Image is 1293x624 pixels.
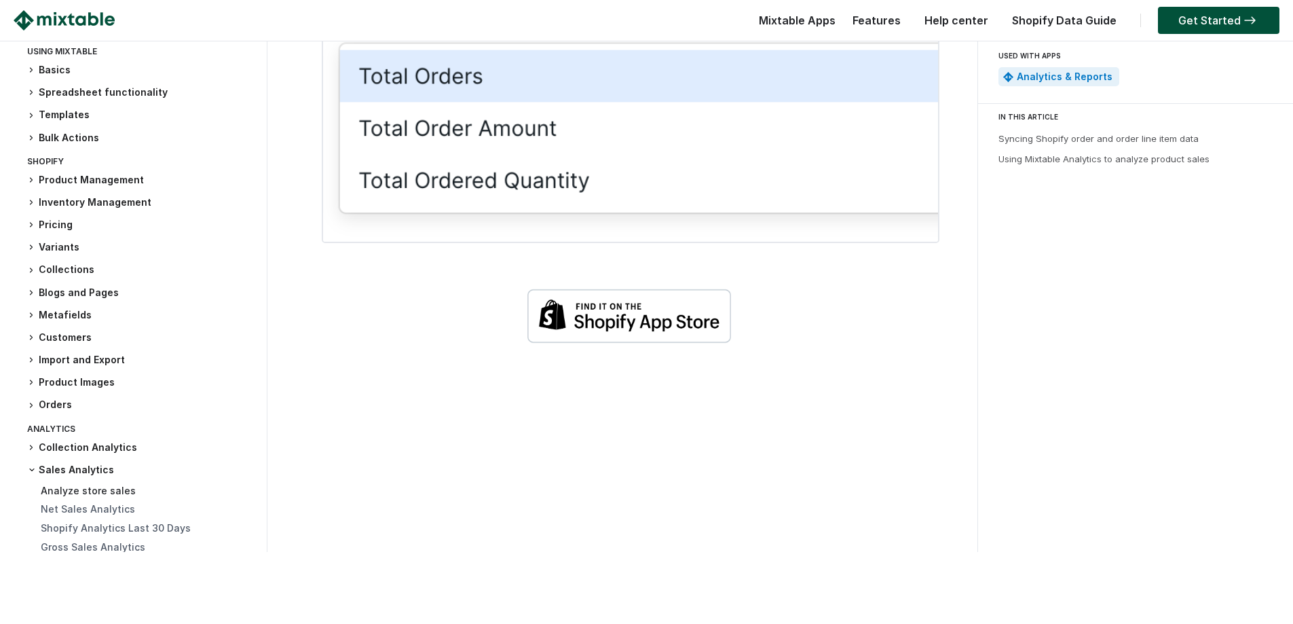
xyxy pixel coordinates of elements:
[27,421,253,441] div: Analytics
[27,86,253,100] h3: Spreadsheet functionality
[27,240,253,255] h3: Variants
[998,111,1281,123] div: IN THIS ARTICLE
[27,131,253,145] h3: Bulk Actions
[27,218,253,232] h3: Pricing
[27,353,253,367] h3: Import and Export
[27,375,253,390] h3: Product Images
[1005,14,1123,27] a: Shopify Data Guide
[27,308,253,323] h3: Metafields
[41,522,191,534] a: Shopify Analytics Last 30 Days
[41,485,136,496] a: Analyze store sales
[998,153,1210,164] a: Using Mixtable Analytics to analyze product sales
[998,133,1199,144] a: Syncing Shopify order and order line item data
[1003,72,1013,82] img: Mixtable Analytics & Reports App
[27,286,253,300] h3: Blogs and Pages
[27,331,253,345] h3: Customers
[14,10,115,31] img: Mixtable logo
[27,441,253,455] h3: Collection Analytics
[527,289,731,344] img: shopify-app-store-badge-white.png
[27,196,253,210] h3: Inventory Management
[918,14,995,27] a: Help center
[27,109,253,123] h3: Templates
[41,541,145,553] a: Gross Sales Analytics
[846,14,907,27] a: Features
[752,10,836,37] div: Mixtable Apps
[27,43,253,63] div: Using Mixtable
[27,173,253,187] h3: Product Management
[1158,7,1279,34] a: Get Started
[27,263,253,278] h3: Collections
[998,48,1267,64] div: USED WITH APPS
[41,504,135,515] a: Net Sales Analytics
[27,463,253,477] h3: Sales Analytics
[27,153,253,173] div: Shopify
[1017,71,1112,82] a: Analytics & Reports
[1241,16,1259,24] img: arrow-right.svg
[27,63,253,77] h3: Basics
[27,399,253,413] h3: Orders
